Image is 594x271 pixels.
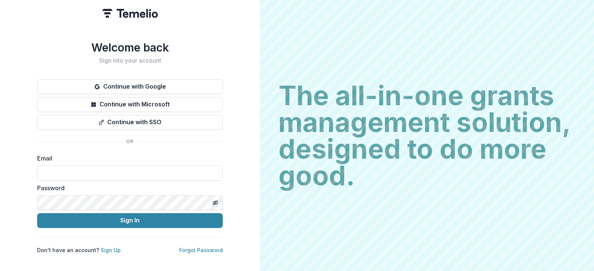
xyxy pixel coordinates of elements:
[37,41,223,54] h1: Welcome back
[179,247,223,253] a: Forgot Password
[101,247,121,253] a: Sign Up
[37,97,223,112] button: Continue with Microsoft
[37,246,121,254] p: Don't have an account?
[37,57,223,64] h2: Sign into your account
[102,9,158,18] img: Temelio
[37,154,218,163] label: Email
[37,184,218,192] label: Password
[37,79,223,94] button: Continue with Google
[37,213,223,228] button: Sign In
[209,197,221,209] button: Toggle password visibility
[37,115,223,130] button: Continue with SSO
